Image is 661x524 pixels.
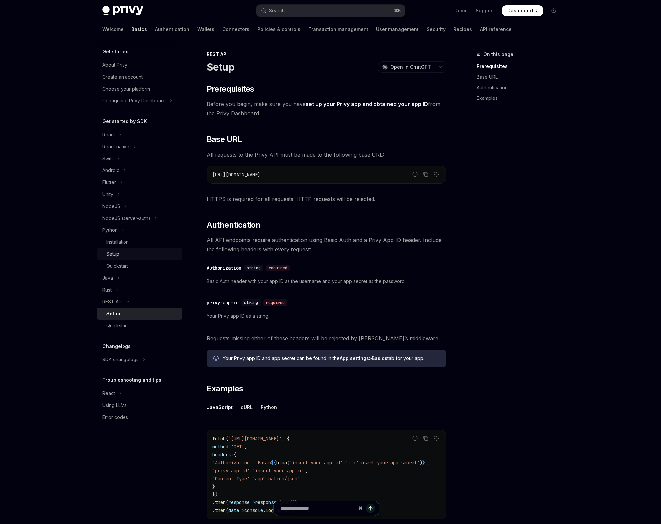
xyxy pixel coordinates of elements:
[228,436,282,442] span: '[URL][DOMAIN_NAME]'
[131,21,147,37] a: Basics
[102,342,131,350] h5: Changelogs
[255,460,271,466] span: `Basic
[261,399,277,415] div: Python
[421,434,430,443] button: Copy the contents from the code block
[106,238,129,246] div: Installation
[97,411,182,423] a: Error codes
[102,73,143,81] div: Create an account
[477,82,564,93] a: Authentication
[97,83,182,95] a: Choose your platform
[106,262,128,270] div: Quickstart
[102,166,120,174] div: Android
[231,444,244,450] span: 'GET'
[207,134,242,145] span: Base URL
[411,434,419,443] button: Report incorrect code
[97,164,182,176] button: Toggle Android section
[207,99,446,118] span: Before you begin, make sure you have from the Privy Dashboard.
[257,21,300,37] a: Policies & controls
[306,101,428,108] a: set up your Privy app and obtained your app ID
[97,200,182,212] button: Toggle NodeJS section
[207,383,243,394] span: Examples
[102,117,147,125] h5: Get started by SDK
[477,93,564,103] a: Examples
[247,265,261,271] span: string
[97,129,182,141] button: Toggle React section
[197,21,214,37] a: Wallets
[212,436,226,442] span: fetch
[428,460,430,466] span: ,
[102,131,115,139] div: React
[234,452,236,458] span: {
[432,170,441,179] button: Ask AI
[97,354,182,365] button: Toggle SDK changelogs section
[207,399,233,415] div: JavaScript
[280,501,356,516] input: Ask a question...
[207,220,261,230] span: Authentication
[97,236,182,248] a: Installation
[212,460,252,466] span: 'Authorization'
[102,274,113,282] div: Java
[97,153,182,164] button: Toggle Swift section
[477,61,564,72] a: Prerequisites
[102,356,139,363] div: SDK changelogs
[207,194,446,204] span: HTTPS is required for all requests. HTTP requests will be rejected.
[97,272,182,284] button: Toggle Java section
[207,277,446,285] span: Basic Auth header with your app ID as the username and your app secret as the password.
[390,64,431,70] span: Open in ChatGPT
[97,188,182,200] button: Toggle Unity section
[155,21,189,37] a: Authentication
[97,296,182,308] button: Toggle REST API section
[212,444,231,450] span: method:
[252,476,300,482] span: 'application/json'
[212,476,250,482] span: 'Content-Type'
[102,286,112,294] div: Rust
[97,260,182,272] a: Quickstart
[269,7,288,15] div: Search...
[207,84,254,94] span: Prerequisites
[507,7,533,14] span: Dashboard
[97,212,182,224] button: Toggle NodeJS (server-auth) section
[102,6,143,15] img: dark logo
[97,71,182,83] a: Create an account
[102,401,127,409] div: Using LLMs
[502,5,543,16] a: Dashboard
[212,452,234,458] span: headers:
[102,48,129,56] h5: Get started
[308,21,368,37] a: Transaction management
[97,95,182,107] button: Toggle Configuring Privy Dashboard section
[97,387,182,399] button: Toggle React section
[226,436,228,442] span: (
[207,61,234,73] h1: Setup
[97,320,182,332] a: Quickstart
[207,312,446,320] span: Your Privy app ID as a string.
[256,5,405,17] button: Open search
[263,299,287,306] div: required
[425,460,428,466] span: `
[102,376,161,384] h5: Troubleshooting and tips
[476,7,494,14] a: Support
[366,504,375,513] button: Send message
[97,141,182,153] button: Toggle React native section
[213,356,220,362] svg: Info
[97,59,182,71] a: About Privy
[483,50,513,58] span: On this page
[212,468,250,474] span: 'privy-app-id'
[207,299,239,306] div: privy-app-id
[106,322,128,330] div: Quickstart
[222,21,249,37] a: Connectors
[102,178,116,186] div: Flutter
[97,224,182,236] button: Toggle Python section
[420,460,422,466] span: )
[102,97,166,105] div: Configuring Privy Dashboard
[421,170,430,179] button: Copy the contents from the code block
[97,308,182,320] a: Setup
[305,468,308,474] span: ,
[422,460,425,466] span: }
[207,51,446,58] div: REST API
[340,355,369,361] strong: App settings
[250,468,252,474] span: :
[477,72,564,82] a: Base URL
[250,476,252,482] span: :
[207,235,446,254] span: All API endpoints require authentication using Basic Auth and a Privy App ID header. Include the ...
[102,155,113,163] div: Swift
